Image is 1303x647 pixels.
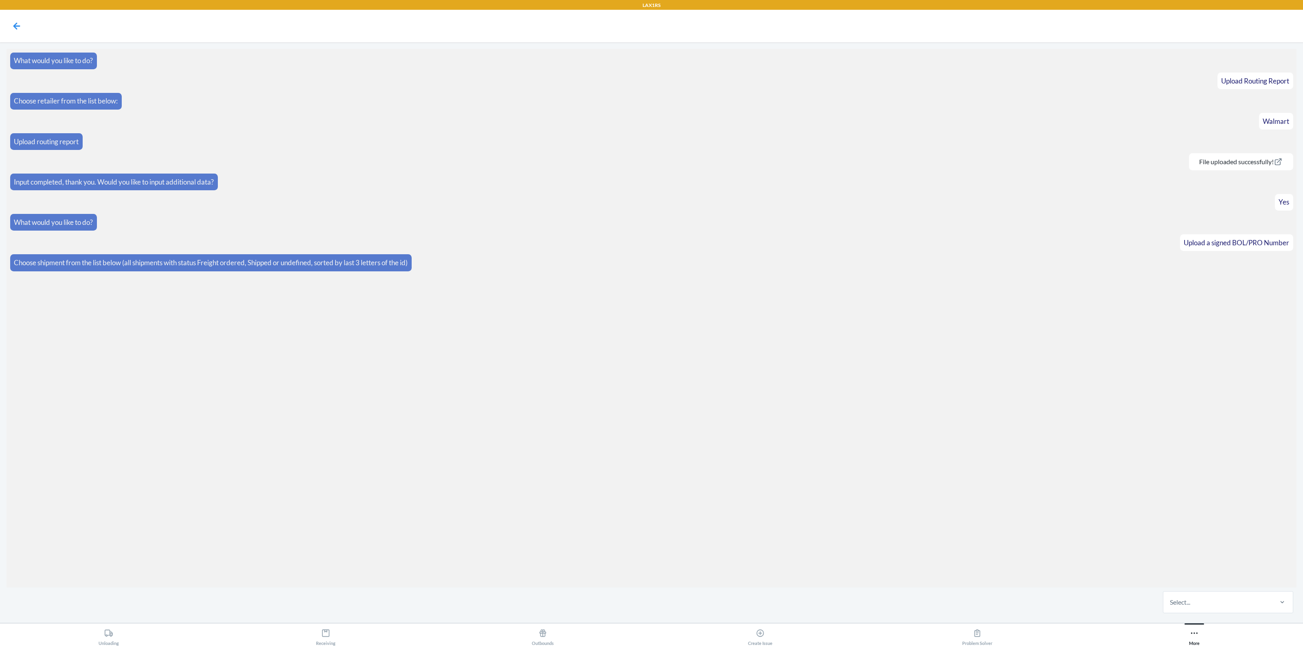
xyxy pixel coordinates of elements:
[1263,117,1289,125] span: Walmart
[217,623,434,646] button: Receiving
[99,625,119,646] div: Unloading
[1193,158,1289,165] a: File uploaded successfully!
[14,177,214,187] p: Input completed, thank you. Would you like to input additional data?
[14,217,93,228] p: What would you like to do?
[1086,623,1303,646] button: More
[962,625,992,646] div: Problem Solver
[14,257,408,268] p: Choose shipment from the list below (all shipments with status Freight ordered, Shipped or undefi...
[748,625,772,646] div: Create Issue
[532,625,554,646] div: Outbounds
[643,2,660,9] p: LAX1RS
[869,623,1086,646] button: Problem Solver
[14,55,93,66] p: What would you like to do?
[1189,625,1200,646] div: More
[1279,198,1289,206] span: Yes
[1184,238,1289,247] span: Upload a signed BOL/PRO Number
[651,623,869,646] button: Create Issue
[1170,597,1190,607] div: Select...
[14,96,118,106] p: Choose retailer from the list below:
[1221,77,1289,85] span: Upload Routing Report
[434,623,651,646] button: Outbounds
[14,136,79,147] p: Upload routing report
[316,625,336,646] div: Receiving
